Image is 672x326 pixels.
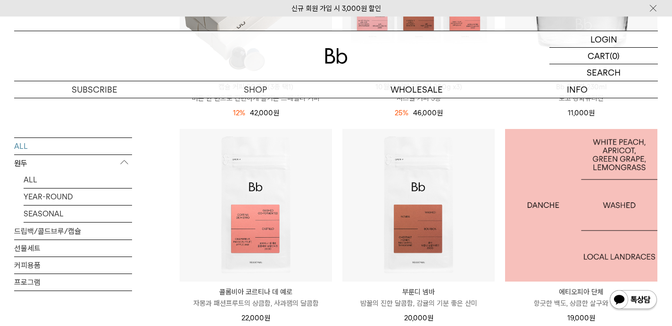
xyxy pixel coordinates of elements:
[413,109,443,117] span: 46,000
[395,107,408,119] div: 25%
[14,81,175,98] a: SUBSCRIBE
[567,314,595,322] span: 19,000
[14,257,132,273] a: 커피용품
[497,81,658,98] p: INFO
[342,286,495,298] p: 부룬디 넴바
[342,298,495,309] p: 밤꿀의 진한 달콤함, 감귤의 기분 좋은 산미
[505,129,657,282] a: 에티오피아 단체
[336,81,497,98] p: WHOLESALE
[24,205,132,222] a: SEASONAL
[273,109,279,117] span: 원
[180,129,332,282] img: 콜롬비아 코르티나 데 예로
[24,188,132,205] a: YEAR-ROUND
[587,64,621,81] p: SEARCH
[505,129,657,282] img: 1000000480_add2_021.jpg
[589,109,595,117] span: 원
[610,48,620,64] p: (0)
[588,48,610,64] p: CART
[14,137,132,154] a: ALL
[549,31,658,48] a: LOGIN
[505,286,657,298] p: 에티오피아 단체
[404,314,433,322] span: 20,000
[180,286,332,298] p: 콜롬비아 코르티나 데 예로
[250,109,279,117] span: 42,000
[291,4,381,13] a: 신규 회원 가입 시 3,000원 할인
[241,314,270,322] span: 22,000
[175,81,336,98] a: SHOP
[14,154,132,172] p: 원두
[342,286,495,309] a: 부룬디 넴바 밤꿀의 진한 달콤함, 감귤의 기분 좋은 산미
[233,107,245,119] div: 12%
[609,289,658,312] img: 카카오톡 채널 1:1 채팅 버튼
[590,31,617,47] p: LOGIN
[427,314,433,322] span: 원
[14,223,132,239] a: 드립백/콜드브루/캡슐
[24,171,132,188] a: ALL
[505,298,657,309] p: 향긋한 백도, 상큼한 살구와 청포도
[549,48,658,64] a: CART (0)
[505,286,657,309] a: 에티오피아 단체 향긋한 백도, 상큼한 살구와 청포도
[14,240,132,256] a: 선물세트
[264,314,270,322] span: 원
[325,48,348,64] img: 로고
[180,286,332,309] a: 콜롬비아 코르티나 데 예로 자몽과 패션프루트의 상큼함, 사과잼의 달콤함
[437,109,443,117] span: 원
[14,274,132,290] a: 프로그램
[568,109,595,117] span: 11,000
[589,314,595,322] span: 원
[342,129,495,282] img: 부룬디 넴바
[180,298,332,309] p: 자몽과 패션프루트의 상큼함, 사과잼의 달콤함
